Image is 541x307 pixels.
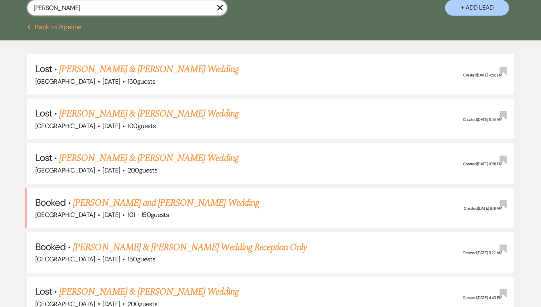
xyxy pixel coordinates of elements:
[463,117,502,122] span: Created: [DATE] 11:46 AM
[35,166,95,175] span: [GEOGRAPHIC_DATA]
[102,77,120,86] span: [DATE]
[35,285,52,297] span: Lost
[463,295,502,300] span: Created: [DATE] 4:40 PM
[128,166,157,175] span: 200 guests
[463,161,502,167] span: Created: [DATE] 10:18 PM
[128,122,156,130] span: 100 guests
[27,24,82,30] button: Back to Pipeline
[464,206,502,211] span: Created: [DATE] 9:41 AM
[35,107,52,119] span: Lost
[102,166,120,175] span: [DATE]
[59,106,238,121] a: [PERSON_NAME] & [PERSON_NAME] Wedding
[35,151,52,164] span: Lost
[128,255,155,263] span: 150 guests
[35,122,95,130] span: [GEOGRAPHIC_DATA]
[73,240,307,255] a: [PERSON_NAME] & [PERSON_NAME] Wedding Reception Only
[102,211,120,219] span: [DATE]
[35,62,52,75] span: Lost
[463,72,502,78] span: Created: [DATE] 4:56 PM
[35,77,95,86] span: [GEOGRAPHIC_DATA]
[128,77,155,86] span: 150 guests
[59,62,238,76] a: [PERSON_NAME] & [PERSON_NAME] Wedding
[102,255,120,263] span: [DATE]
[59,285,238,299] a: [PERSON_NAME] & [PERSON_NAME] Wedding
[35,211,95,219] span: [GEOGRAPHIC_DATA]
[128,211,169,219] span: 101 - 150 guests
[35,255,95,263] span: [GEOGRAPHIC_DATA]
[102,122,120,130] span: [DATE]
[73,196,259,210] a: [PERSON_NAME] and [PERSON_NAME] Wedding
[59,151,238,165] a: [PERSON_NAME] & [PERSON_NAME] Wedding
[35,241,66,253] span: Booked
[35,196,66,209] span: Booked
[463,251,502,256] span: Created: [DATE] 9:22 AM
